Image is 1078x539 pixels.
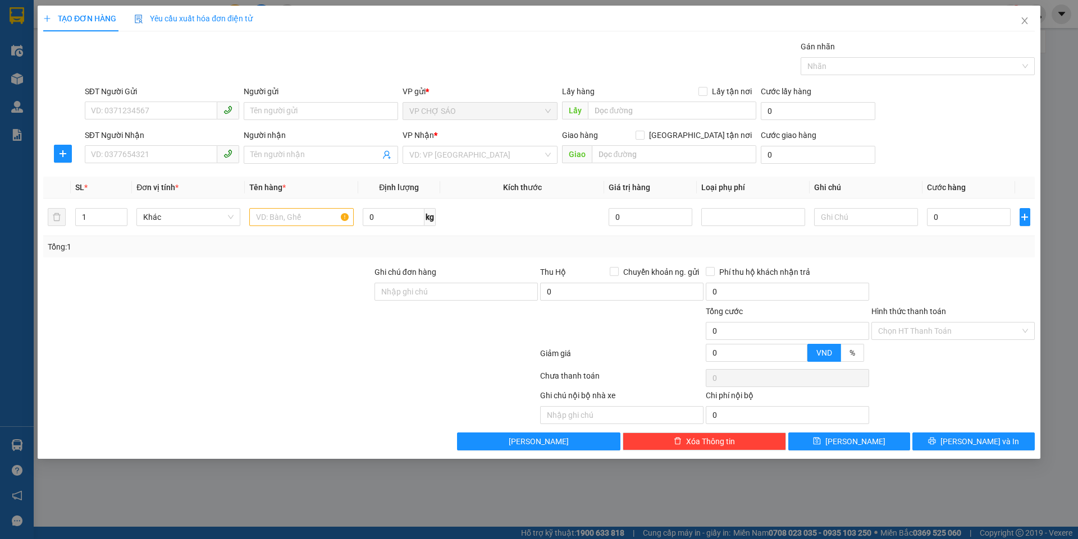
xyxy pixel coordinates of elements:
span: [PERSON_NAME] và In [940,435,1019,448]
input: Dọc đường [588,102,756,119]
img: icon [134,15,143,24]
input: Dọc đường [592,145,756,163]
button: Close [1009,6,1040,37]
input: Cước giao hàng [761,146,875,164]
span: delete [674,437,682,446]
span: Đơn vị tính [137,183,179,192]
div: Chi phí nội bộ [706,389,869,406]
span: save [814,437,821,446]
button: plus [1020,208,1030,226]
label: Hình thức thanh toán [871,307,946,316]
span: VND [816,348,832,357]
label: Cước giao hàng [761,131,816,140]
th: Ghi chú [810,177,922,199]
div: Người gửi [244,85,398,98]
button: save[PERSON_NAME] [788,432,910,450]
button: [PERSON_NAME] [458,432,621,450]
span: Giao [562,145,592,163]
input: Nhập ghi chú [540,406,704,424]
span: phone [223,105,232,114]
label: Ghi chú đơn hàng [374,268,436,277]
span: Chuyển khoản ng. gửi [619,266,704,278]
label: Gán nhãn [801,42,835,51]
span: % [849,348,855,357]
span: Kích thước [503,183,542,192]
span: Thu Hộ [540,268,566,277]
span: plus [54,149,71,158]
span: Khác [144,209,234,225]
input: VD: Bàn, Ghế [250,208,354,226]
span: phone [223,149,232,158]
th: Loại phụ phí [697,177,810,199]
span: Tổng cước [706,307,743,316]
input: Cước lấy hàng [761,102,875,120]
div: VP gửi [403,85,558,98]
input: Ghi Chú [814,208,918,226]
span: [GEOGRAPHIC_DATA] tận nơi [645,129,756,141]
button: delete [48,208,66,226]
span: close [1020,16,1029,25]
span: plus [1020,213,1030,222]
span: kg [424,208,436,226]
button: deleteXóa Thông tin [623,432,787,450]
span: Giao hàng [562,131,598,140]
span: printer [928,437,936,446]
span: Định lượng [379,183,419,192]
button: printer[PERSON_NAME] và In [913,432,1035,450]
input: 0 [609,208,693,226]
span: VP CHỢ SÁO [410,103,551,119]
span: Lấy [562,102,588,119]
div: Tổng: 1 [48,241,416,253]
div: Chưa thanh toán [539,370,705,389]
label: Cước lấy hàng [761,87,811,96]
span: Giá trị hàng [609,183,651,192]
span: plus [43,15,51,22]
span: Cước hàng [928,183,966,192]
span: SL [75,183,84,192]
span: TẠO ĐƠN HÀNG [43,14,116,23]
div: Ghi chú nội bộ nhà xe [540,389,704,406]
span: [PERSON_NAME] [826,435,886,448]
span: Lấy tận nơi [707,85,756,98]
span: [PERSON_NAME] [509,435,569,448]
span: Yêu cầu xuất hóa đơn điện tử [134,14,253,23]
span: Lấy hàng [562,87,595,96]
input: Ghi chú đơn hàng [374,283,538,301]
button: plus [54,145,72,163]
span: Phí thu hộ khách nhận trả [715,266,815,278]
div: SĐT Người Gửi [85,85,239,98]
div: SĐT Người Nhận [85,129,239,141]
span: Xóa Thông tin [686,435,735,448]
span: VP Nhận [403,131,435,140]
div: Người nhận [244,129,398,141]
span: user-add [383,150,392,159]
div: Giảm giá [539,347,705,367]
span: Tên hàng [250,183,286,192]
